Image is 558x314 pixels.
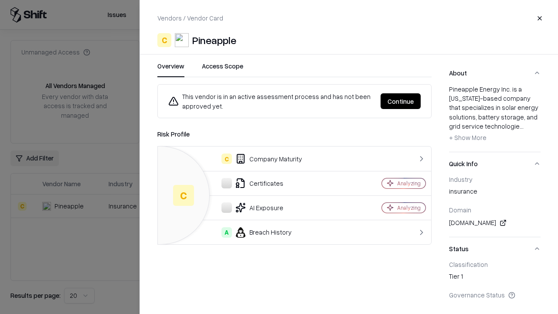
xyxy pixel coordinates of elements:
div: Tier 1 [449,272,541,284]
div: Quick Info [449,175,541,237]
p: Vendors / Vendor Card [157,14,223,23]
span: ... [520,122,524,130]
div: Certificates [165,178,351,188]
div: AI Exposure [165,202,351,213]
img: Pineapple [175,33,189,47]
div: A [221,227,232,238]
div: Domain [449,206,541,214]
div: Industry [449,175,541,183]
span: + Show More [449,133,487,141]
div: C [173,185,194,206]
button: Access Scope [202,61,243,77]
button: About [449,61,541,85]
div: Analyzing [397,180,421,187]
div: Analyzing [397,204,421,212]
div: Breach History [165,227,351,238]
div: About [449,85,541,152]
div: C [157,33,171,47]
div: Company Maturity [165,154,351,164]
button: Overview [157,61,184,77]
div: Risk Profile [157,129,432,139]
div: Pineapple [192,33,236,47]
div: Pineapple Energy Inc. is a [US_STATE]-based company that specializes in solar energy solutions, b... [449,85,541,145]
div: Governance Status [449,291,541,299]
button: + Show More [449,131,487,145]
button: Quick Info [449,152,541,175]
button: Continue [381,93,421,109]
div: Classification [449,260,541,268]
div: insurance [449,187,541,199]
div: This vendor is in an active assessment process and has not been approved yet. [168,92,374,111]
div: [DOMAIN_NAME] [449,218,541,228]
div: C [221,154,232,164]
button: Status [449,237,541,260]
